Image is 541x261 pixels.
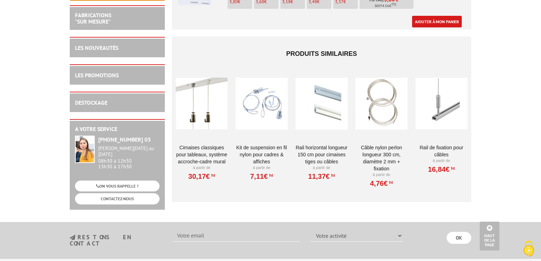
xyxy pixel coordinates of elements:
a: Haut de la page [480,222,499,250]
sup: HT [268,173,273,178]
img: widget-service.jpg [75,136,95,163]
img: newsletter.jpg [70,235,75,241]
a: LES PROMOTIONS [75,72,119,79]
a: FABRICATIONS"Sur Mesure" [75,12,111,25]
img: Cookies (fenêtre modale) [520,240,537,257]
div: 08h30 à 12h30 13h30 à 17h30 [98,145,160,170]
sup: HT [210,173,215,178]
a: Cimaises CLASSIQUES pour tableaux, système accroche-cadre mural [176,144,228,165]
p: À partir de [416,158,467,164]
a: Rail horizontal longueur 150 cm pour cimaises tiges ou câbles [296,144,347,165]
sup: HT [330,173,335,178]
div: [PERSON_NAME][DATE] au [DATE] [98,145,160,157]
sup: HT [388,180,393,185]
input: OK [447,232,471,244]
h3: restons en contact [70,234,162,247]
a: CONTACTEZ-NOUS [75,193,160,204]
a: 4,76€HT [370,181,393,185]
p: À partir de [236,165,287,171]
p: À partir de [355,172,407,178]
a: DESTOCKAGE [75,99,107,106]
span: Produits similaires [286,50,357,57]
a: 7,11€HT [250,174,273,178]
strong: [PHONE_NUMBER] 03 [98,136,151,143]
p: À partir de [296,165,347,171]
a: Rail de fixation pour câbles [416,144,467,158]
h2: A votre service [75,126,160,132]
a: 30,17€HT [188,174,215,178]
a: Kit de suspension en fil nylon pour cadres & affiches [236,144,287,165]
sup: TTC [391,2,397,6]
a: LES NOUVEAUTÉS [75,44,118,51]
a: Ajouter à mon panier [412,16,462,27]
button: Cookies (fenêtre modale) [516,237,541,261]
a: ON VOUS RAPPELLE ? [75,181,160,191]
sup: HT [449,166,455,171]
span: Soit € [375,3,397,9]
p: À partir de [176,165,228,171]
input: Votre email [173,230,300,242]
a: Câble nylon perlon longueur 300 cm, diamètre 2 mm + fixation [355,144,407,172]
span: 4.56 [382,3,389,9]
a: 16,84€HT [428,167,455,171]
a: 11,37€HT [308,174,335,178]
